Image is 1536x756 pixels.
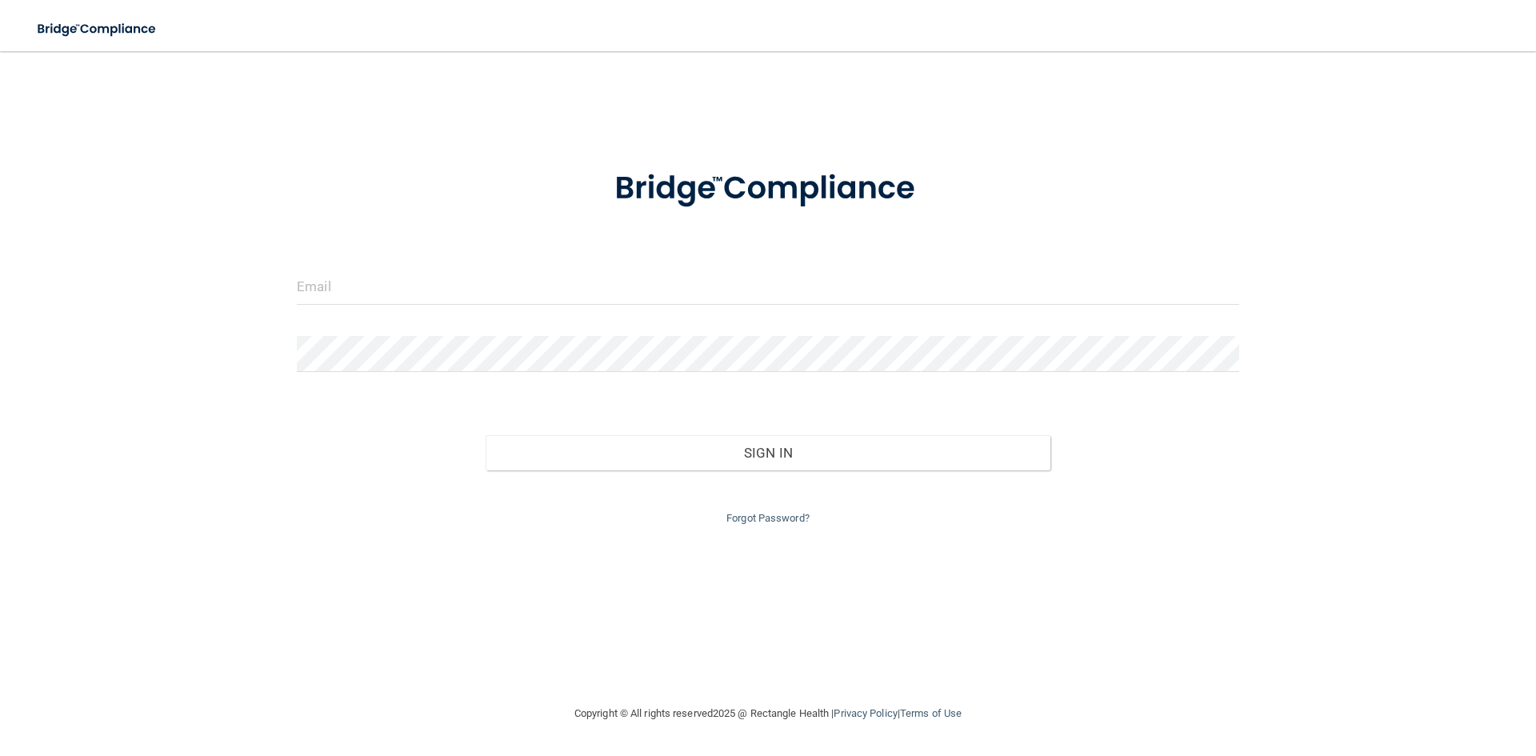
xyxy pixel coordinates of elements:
[726,512,810,524] a: Forgot Password?
[24,13,171,46] img: bridge_compliance_login_screen.278c3ca4.svg
[834,707,897,719] a: Privacy Policy
[297,269,1239,305] input: Email
[582,147,954,230] img: bridge_compliance_login_screen.278c3ca4.svg
[486,435,1051,470] button: Sign In
[476,688,1060,739] div: Copyright © All rights reserved 2025 @ Rectangle Health | |
[900,707,962,719] a: Terms of Use
[1259,642,1517,706] iframe: Drift Widget Chat Controller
